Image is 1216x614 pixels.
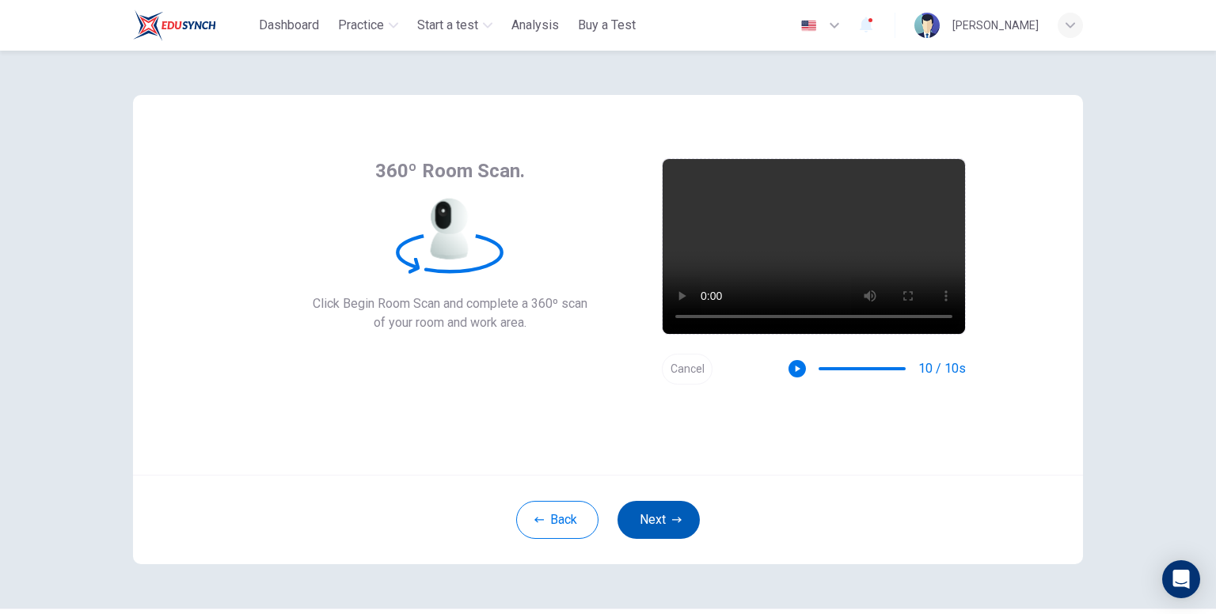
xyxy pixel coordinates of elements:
[617,501,700,539] button: Next
[313,294,587,313] span: Click Begin Room Scan and complete a 360º scan
[914,13,940,38] img: Profile picture
[799,20,819,32] img: en
[313,313,587,332] span: of your room and work area.
[952,16,1039,35] div: [PERSON_NAME]
[411,11,499,40] button: Start a test
[505,11,565,40] button: Analysis
[511,16,559,35] span: Analysis
[338,16,384,35] span: Practice
[332,11,405,40] button: Practice
[918,359,966,378] span: 10 / 10s
[662,354,712,385] button: Cancel
[572,11,642,40] button: Buy a Test
[253,11,325,40] button: Dashboard
[133,9,216,41] img: ELTC logo
[578,16,636,35] span: Buy a Test
[259,16,319,35] span: Dashboard
[1162,560,1200,598] div: Open Intercom Messenger
[375,158,525,184] span: 360º Room Scan.
[133,9,253,41] a: ELTC logo
[516,501,598,539] button: Back
[417,16,478,35] span: Start a test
